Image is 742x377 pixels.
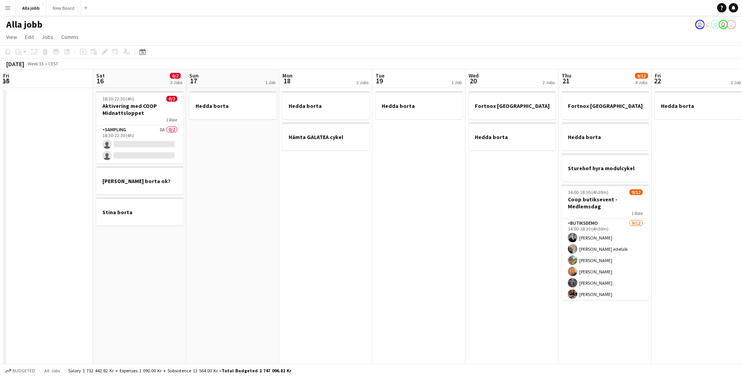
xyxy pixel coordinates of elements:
[61,33,79,41] span: Comms
[4,366,36,375] button: Budgeted
[711,20,720,29] app-user-avatar: Hedda Lagerbielke
[42,33,53,41] span: Jobs
[26,61,45,67] span: Week 33
[16,0,46,16] button: Alla jobb
[703,20,712,29] app-user-avatar: Hedda Lagerbielke
[68,368,291,373] div: Salary 1 732 442.82 kr + Expenses 1 090.00 kr + Subsistence 13 564.00 kr =
[39,32,56,42] a: Jobs
[222,368,291,373] span: Total Budgeted 1 747 096.82 kr
[46,0,81,16] button: New Board
[22,32,37,42] a: Edit
[6,33,17,41] span: View
[12,368,35,373] span: Budgeted
[58,32,82,42] a: Comms
[6,19,42,30] h1: Alla jobb
[726,20,736,29] app-user-avatar: Stina Dahl
[695,20,705,29] app-user-avatar: Emil Hasselberg
[48,61,58,67] div: CEST
[43,368,62,373] span: All jobs
[3,32,20,42] a: View
[719,20,728,29] app-user-avatar: August Löfgren
[6,60,24,68] div: [DATE]
[25,33,34,41] span: Edit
